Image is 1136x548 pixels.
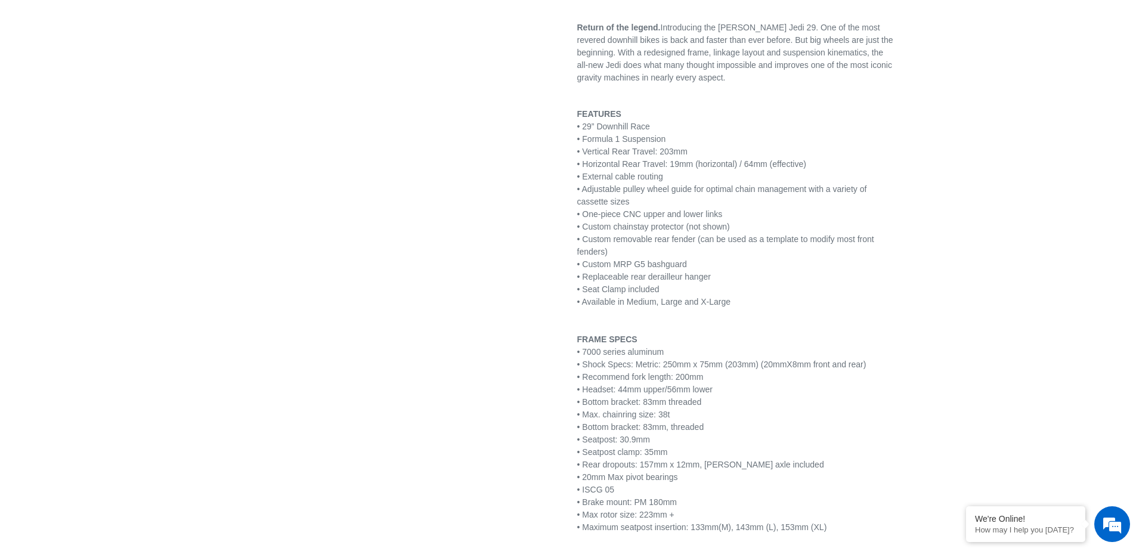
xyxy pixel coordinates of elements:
span: • Replaceable rear derailleur hanger [577,272,711,281]
span: • Custom removable rear fender (can be used as a template to modify most front fenders) [577,234,874,256]
span: • Formula 1 Suspension [577,134,666,144]
p: How may I help you today? [975,525,1076,534]
span: • One-piece CNC upper and lower links [577,209,723,219]
span: • 7000 series aluminum [577,347,664,357]
div: Navigation go back [13,66,31,83]
span: • 29” Downhill Race [577,122,650,131]
span: • ISCG 05 [577,485,614,494]
span: • Maximum seatpost insertion: 133mm(M), 143mm (L), 153mm (XL) [577,522,827,532]
span: • Max rotor size: 223mm + [577,510,674,519]
div: Minimize live chat window [196,6,224,35]
textarea: Type your message and hit 'Enter' [6,326,227,367]
img: d_696896380_company_1647369064580_696896380 [38,60,68,89]
strong: FRAME SPECS [577,335,637,344]
span: • Brake mount: PM 180mm [577,497,677,507]
div: Chat with us now [80,67,218,82]
span: Introducing the [PERSON_NAME] Jedi 29. One of the most revered downhill bikes is back and faster ... [577,23,893,82]
span: • Bottom bracket: 83mm threaded [577,397,702,407]
span: • Vertical Rear Travel: 203mm • Horizontal Rear Travel: 19mm (horizontal) / 64mm (effective) [577,147,806,169]
div: We're Online! [975,514,1076,524]
span: • Custom MRP G5 bashguard [577,259,687,269]
span: • External cable routing [577,172,663,181]
span: • Rear dropouts: 157mm x 12mm, [PERSON_NAME] axle included [577,460,824,469]
span: • Seatpost: 30.9mm [577,435,650,444]
span: • Custom chainstay protector (not shown) [577,222,730,231]
span: We're online! [69,150,165,271]
span: • Shock Specs: Metric: 250mm x 75mm (203mm) (20mmX8mm front and rear) [577,360,866,369]
span: • Max. chainring size: 38t [577,410,670,419]
span: • Recommend fork length: 200mm [577,372,704,382]
span: • Seatpost clamp: 35mm [577,447,668,457]
span: • Headset: 44mm upper/56mm lower [577,385,713,394]
span: • Seat Clamp included [577,284,660,294]
span: • Adjustable pulley wheel guide for optimal chain management with a variety of cassette sizes [577,184,867,206]
b: FEATURES [577,109,621,119]
b: Return of the legend. [577,23,661,32]
span: • Available in Medium, Large and X-Large [577,297,731,306]
span: • Bottom bracket: 83mm, threaded [577,422,704,432]
span: • 20mm Max pivot bearings [577,472,678,482]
